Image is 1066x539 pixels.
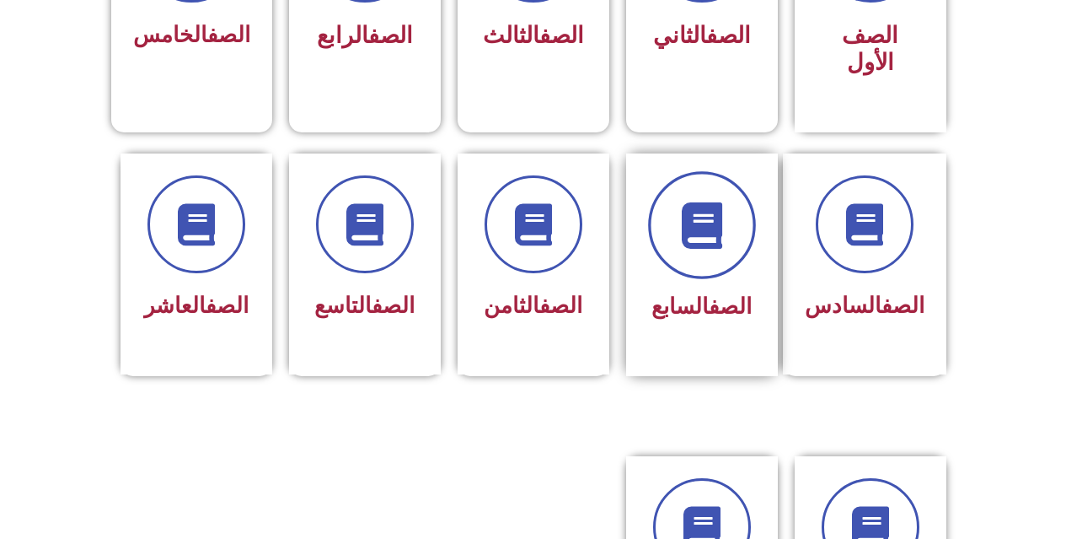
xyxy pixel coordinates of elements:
[368,22,413,49] a: الصف
[483,22,584,49] span: الثالث
[484,293,582,318] span: الثامن
[709,294,752,319] a: الصف
[651,294,752,319] span: السابع
[706,22,751,49] a: الصف
[881,293,924,318] a: الصف
[317,22,413,49] span: الرابع
[144,293,249,318] span: العاشر
[539,22,584,49] a: الصف
[653,22,751,49] span: الثاني
[314,293,415,318] span: التاسع
[842,22,898,76] span: الصف الأول
[805,293,924,318] span: السادس
[372,293,415,318] a: الصف
[133,22,250,47] span: الخامس
[539,293,582,318] a: الصف
[206,293,249,318] a: الصف
[207,22,250,47] a: الصف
